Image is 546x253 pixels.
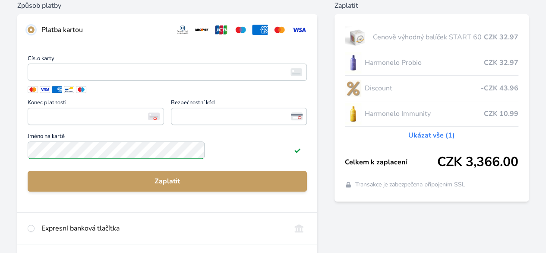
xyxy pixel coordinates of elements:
[291,25,307,35] img: visa.svg
[41,25,168,35] div: Platba kartou
[290,68,302,76] img: card
[484,58,518,68] span: CZK 32.97
[28,141,205,159] input: Jméno na kartěPlatné pole
[28,56,307,64] span: Číslo karty
[345,157,437,167] span: Celkem k zaplacení
[408,130,455,141] a: Ukázat vše (1)
[28,134,307,141] span: Jméno na kartě
[252,25,268,35] img: amex.svg
[355,180,465,189] span: Transakce je zabezpečena připojením SSL
[213,25,229,35] img: jcb.svg
[345,26,369,48] img: start.jpg
[32,66,303,78] iframe: Iframe pro číslo karty
[484,32,518,42] span: CZK 32.97
[148,112,160,120] img: Konec platnosti
[291,223,307,234] img: onlineBanking_CZ.svg
[17,0,317,11] h6: Způsob platby
[365,58,484,68] span: Harmonelo Probio
[171,100,307,108] span: Bezpečnostní kód
[41,223,284,234] div: Expresní banková tlačítka
[481,83,518,93] span: -CZK 43.96
[345,103,361,125] img: IMMUNITY_se_stinem_x-lo.jpg
[484,109,518,119] span: CZK 10.99
[175,110,303,122] iframe: Iframe pro bezpečnostní kód
[294,147,301,154] img: Platné pole
[233,25,249,35] img: maestro.svg
[365,109,484,119] span: Harmonelo Immunity
[28,171,307,192] button: Zaplatit
[32,110,160,122] iframe: Iframe pro datum vypršení platnosti
[373,32,484,42] span: Cenově výhodný balíček START 60
[271,25,287,35] img: mc.svg
[175,25,191,35] img: diners.svg
[28,100,164,108] span: Konec platnosti
[437,154,518,170] span: CZK 3,366.00
[194,25,210,35] img: discover.svg
[345,77,361,99] img: discount-lo.png
[35,176,300,186] span: Zaplatit
[365,83,481,93] span: Discount
[345,52,361,74] img: CLEAN_PROBIO_se_stinem_x-lo.jpg
[335,0,529,11] h6: Zaplatit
